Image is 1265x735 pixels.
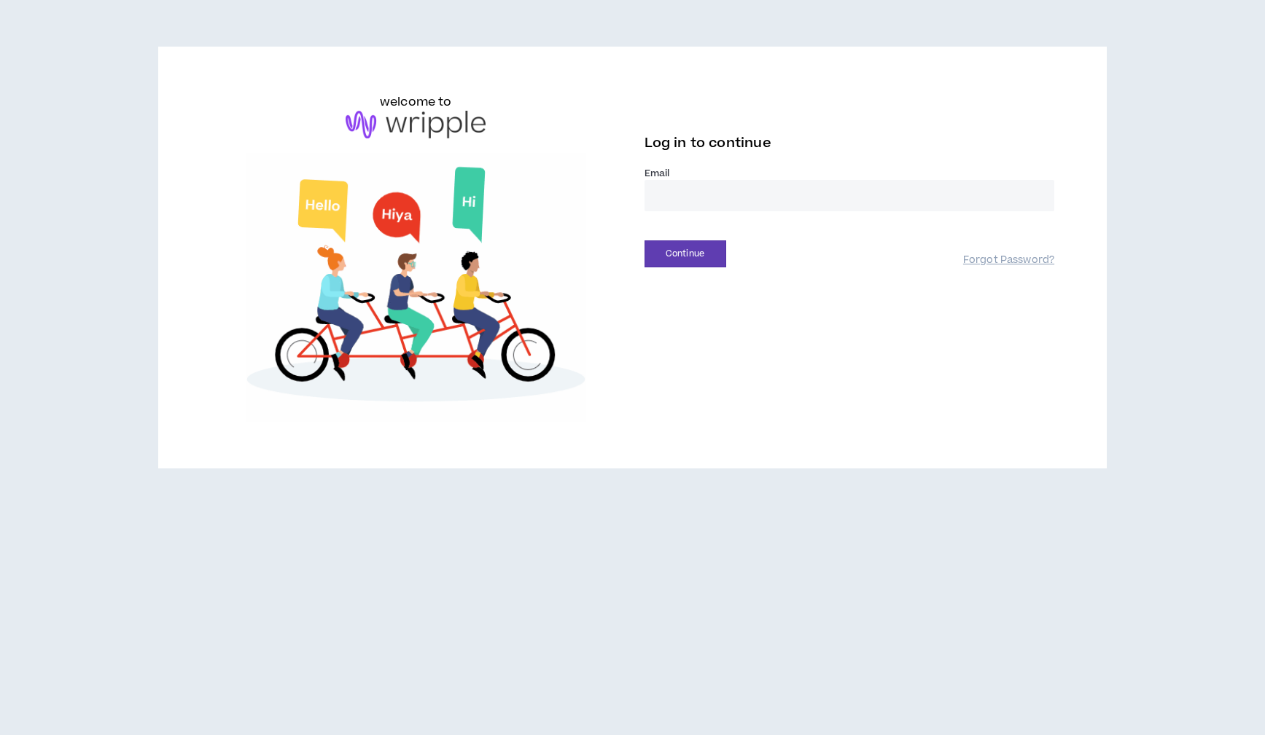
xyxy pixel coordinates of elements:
[346,111,486,138] img: logo-brand.png
[211,153,621,422] img: Welcome to Wripple
[645,134,771,152] span: Log in to continue
[645,167,1055,180] label: Email
[380,93,452,111] h6: welcome to
[963,253,1054,267] a: Forgot Password?
[645,240,726,267] button: Continue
